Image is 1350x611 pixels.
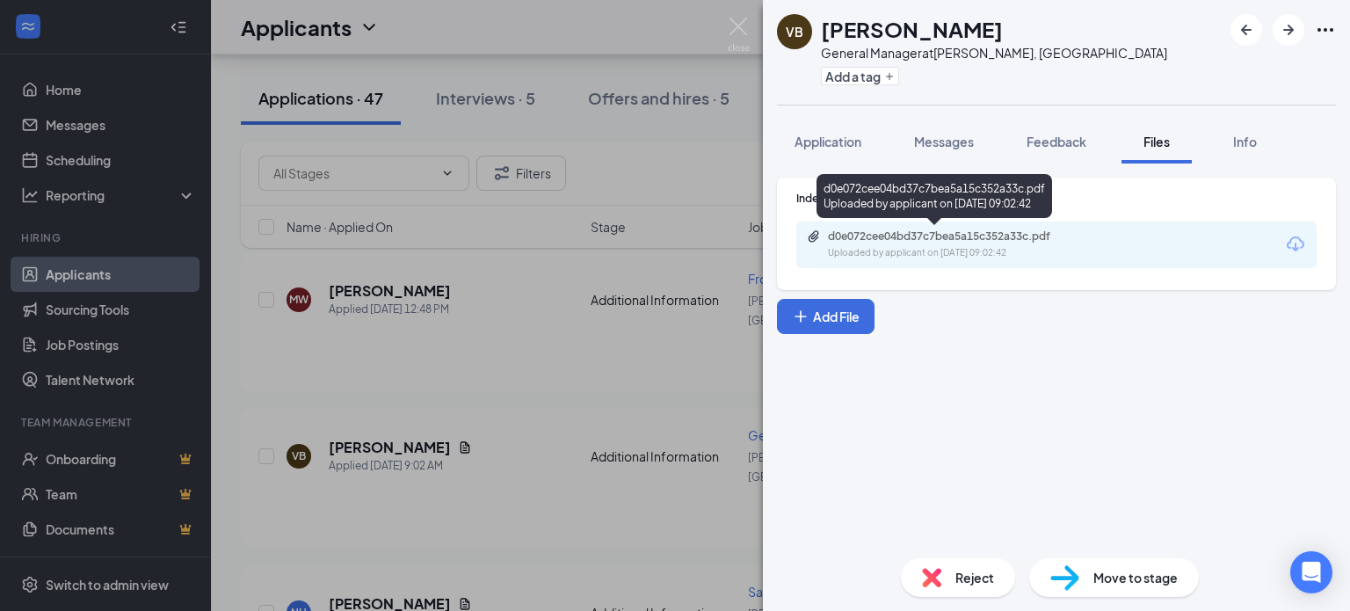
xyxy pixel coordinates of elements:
[1278,19,1299,40] svg: ArrowRight
[1236,19,1257,40] svg: ArrowLeftNew
[807,229,821,244] svg: Paperclip
[1233,134,1257,149] span: Info
[1290,551,1332,593] div: Open Intercom Messenger
[796,191,1317,206] div: Indeed Resume
[786,23,803,40] div: VB
[1315,19,1336,40] svg: Ellipses
[884,71,895,82] svg: Plus
[777,299,875,334] button: Add FilePlus
[821,14,1003,44] h1: [PERSON_NAME]
[1285,234,1306,255] svg: Download
[828,229,1074,244] div: d0e072cee04bd37c7bea5a15c352a33c.pdf
[792,308,809,325] svg: Plus
[914,134,974,149] span: Messages
[955,568,994,587] span: Reject
[1230,14,1262,46] button: ArrowLeftNew
[1273,14,1304,46] button: ArrowRight
[821,44,1167,62] div: General Manager at [PERSON_NAME], [GEOGRAPHIC_DATA]
[1143,134,1170,149] span: Files
[1093,568,1178,587] span: Move to stage
[1027,134,1086,149] span: Feedback
[817,174,1052,218] div: d0e072cee04bd37c7bea5a15c352a33c.pdf Uploaded by applicant on [DATE] 09:02:42
[821,67,899,85] button: PlusAdd a tag
[828,246,1092,260] div: Uploaded by applicant on [DATE] 09:02:42
[807,229,1092,260] a: Paperclipd0e072cee04bd37c7bea5a15c352a33c.pdfUploaded by applicant on [DATE] 09:02:42
[795,134,861,149] span: Application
